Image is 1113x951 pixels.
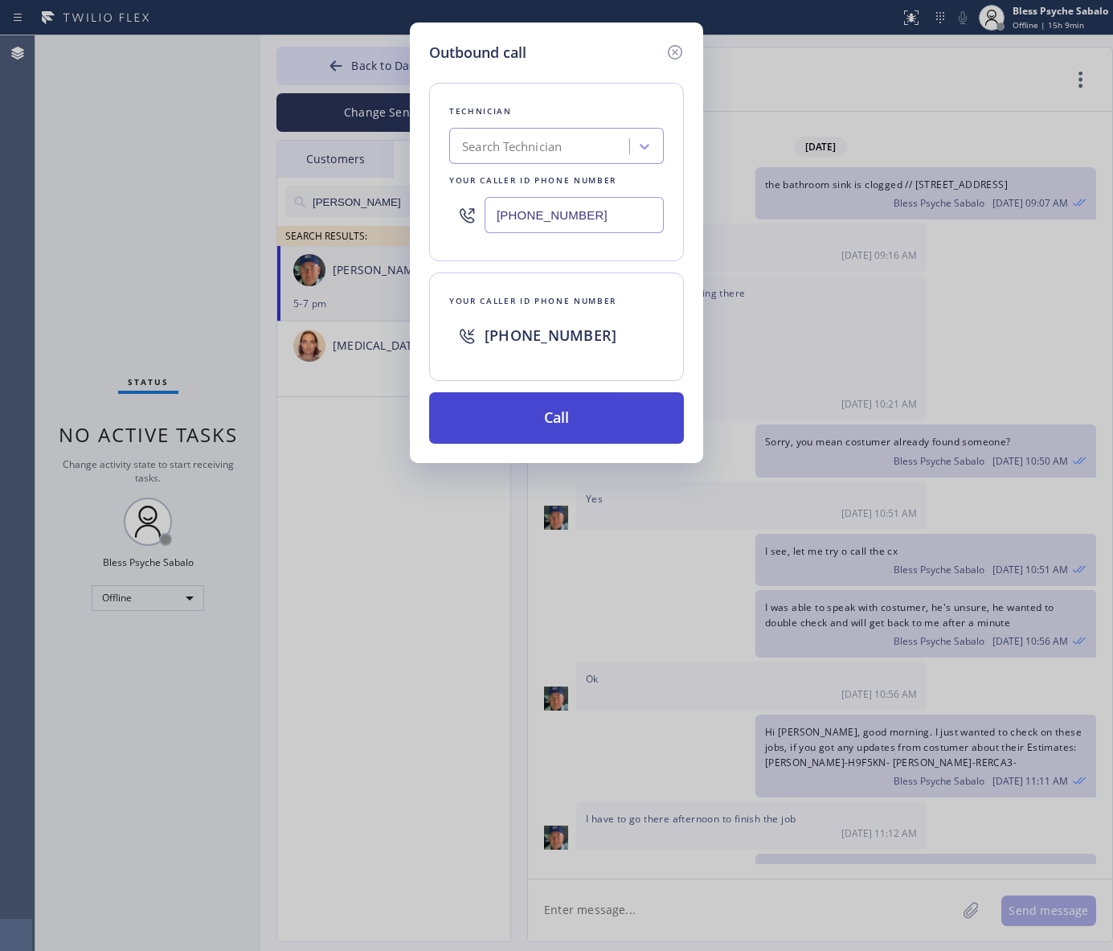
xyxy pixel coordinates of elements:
h5: Outbound call [429,42,526,64]
div: Search Technician [462,137,562,156]
div: Your caller id phone number [449,293,664,309]
div: Technician [449,103,664,120]
div: Your caller id phone number [449,172,664,189]
button: Call [429,392,684,444]
input: (123) 456-7890 [485,197,664,233]
span: [PHONE_NUMBER] [485,326,616,345]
